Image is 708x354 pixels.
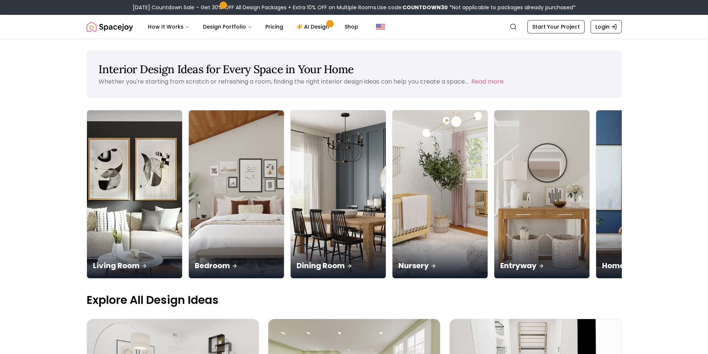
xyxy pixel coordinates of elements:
p: Living Room [93,260,176,271]
b: COUNTDOWN30 [403,4,448,11]
p: Explore All Design Ideas [87,293,622,307]
img: Dining Room [291,110,386,278]
a: Living RoomLiving Room [87,110,182,279]
div: [DATE] Countdown Sale – Get 30% OFF All Design Packages + Extra 10% OFF on Multiple Rooms. [133,4,576,11]
a: EntrywayEntryway [494,110,590,279]
img: United States [376,22,385,31]
img: Home Office [596,110,691,278]
a: Spacejoy [87,19,133,34]
span: *Not applicable to packages already purchased* [448,4,576,11]
a: Login [591,20,622,33]
a: Pricing [259,19,289,34]
p: Entryway [500,260,583,271]
a: Home OfficeHome Office [596,110,692,279]
button: Read more [471,77,504,86]
button: Design Portfolio [197,19,258,34]
a: NurseryNursery [392,110,488,279]
img: Nursery [392,110,488,278]
span: Use code: [377,4,448,11]
p: Whether you're starting from scratch or refreshing a room, finding the right interior design idea... [98,77,468,86]
img: Living Room [87,110,182,278]
button: How It Works [142,19,195,34]
p: Dining Room [297,260,380,271]
p: Bedroom [195,260,278,271]
a: AI Design [291,19,337,34]
p: Home Office [602,260,685,271]
a: Start Your Project [527,20,585,33]
nav: Main [142,19,364,34]
img: Bedroom [189,110,284,278]
h1: Interior Design Ideas for Every Space in Your Home [98,62,610,76]
img: Entryway [494,110,589,278]
img: Spacejoy Logo [87,19,133,34]
a: BedroomBedroom [188,110,284,279]
a: Dining RoomDining Room [290,110,386,279]
p: Nursery [398,260,482,271]
nav: Global [87,15,622,39]
a: Shop [339,19,364,34]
